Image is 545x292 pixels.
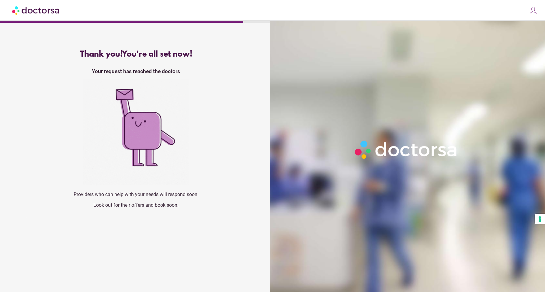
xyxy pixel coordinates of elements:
img: Logo-Doctorsa-trans-White-partial-flat.png [352,138,461,162]
p: Look out for their offers and book soon. [36,202,236,208]
img: icons8-customer-100.png [529,6,537,15]
p: Providers who can help with your needs will respond soon. [36,192,236,197]
button: Your consent preferences for tracking technologies [535,214,545,224]
div: Thank you! [36,50,236,59]
strong: Your request has reached the doctors [92,68,180,74]
span: You're all set now! [122,50,192,59]
img: Doctorsa.com [12,3,60,17]
img: success [83,79,189,185]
